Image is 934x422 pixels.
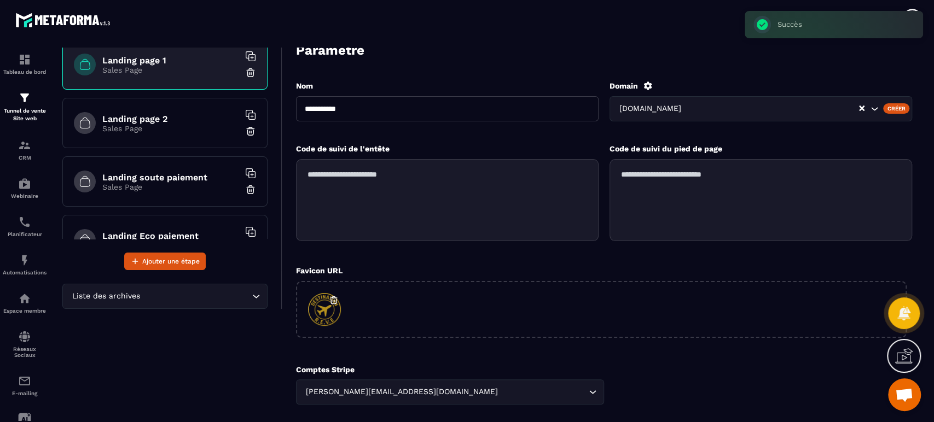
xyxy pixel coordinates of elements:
[296,43,364,58] h3: Paramètre
[245,184,256,195] img: trash
[18,254,31,267] img: automations
[3,346,47,358] p: Réseaux Sociaux
[102,183,239,191] p: Sales Page
[617,103,683,115] span: [DOMAIN_NAME]
[124,253,206,270] button: Ajouter une étape
[303,386,500,398] span: [PERSON_NAME][EMAIL_ADDRESS][DOMAIN_NAME]
[683,103,858,115] input: Search for option
[296,365,604,374] p: Comptes Stripe
[3,45,47,83] a: formationformationTableau de bord
[3,69,47,75] p: Tableau de bord
[3,107,47,122] p: Tunnel de vente Site web
[18,53,31,66] img: formation
[245,126,256,137] img: trash
[62,284,268,309] div: Search for option
[3,308,47,314] p: Espace membre
[296,144,390,153] label: Code de suivi de l'entête
[3,284,47,322] a: automationsautomationsEspace membre
[142,290,250,302] input: Search for option
[3,366,47,405] a: emailemailE-mailing
[3,322,47,366] a: social-networksocial-networkRéseaux Sociaux
[18,215,31,228] img: scheduler
[102,55,239,66] h6: Landing page 1
[15,10,114,30] img: logo
[18,177,31,190] img: automations
[610,96,912,121] div: Search for option
[610,144,722,153] label: Code de suivi du pied de page
[888,378,921,411] div: Ouvrir le chat
[3,131,47,169] a: formationformationCRM
[18,330,31,343] img: social-network
[859,104,865,113] button: Clear Selected
[3,207,47,245] a: schedulerschedulerPlanificateur
[102,66,239,74] p: Sales Page
[3,83,47,131] a: formationformationTunnel de vente Site web
[500,386,586,398] input: Search for option
[883,103,910,113] div: Créer
[245,67,256,78] img: trash
[296,266,343,275] label: Favicon URL
[3,390,47,396] p: E-mailing
[296,379,604,405] div: Search for option
[3,231,47,237] p: Planificateur
[69,290,142,302] span: Liste des archives
[102,114,239,124] h6: Landing page 2
[296,81,313,90] label: Nom
[18,91,31,104] img: formation
[18,292,31,305] img: automations
[3,193,47,199] p: Webinaire
[3,245,47,284] a: automationsautomationsAutomatisations
[3,269,47,276] p: Automatisations
[18,374,31,388] img: email
[102,231,239,241] h6: Landing Eco paiement
[3,169,47,207] a: automationsautomationsWebinaire
[610,81,638,90] label: Domain
[102,124,239,133] p: Sales Page
[3,155,47,161] p: CRM
[142,256,200,267] span: Ajouter une étape
[18,139,31,152] img: formation
[102,172,239,183] h6: Landing soute paiement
